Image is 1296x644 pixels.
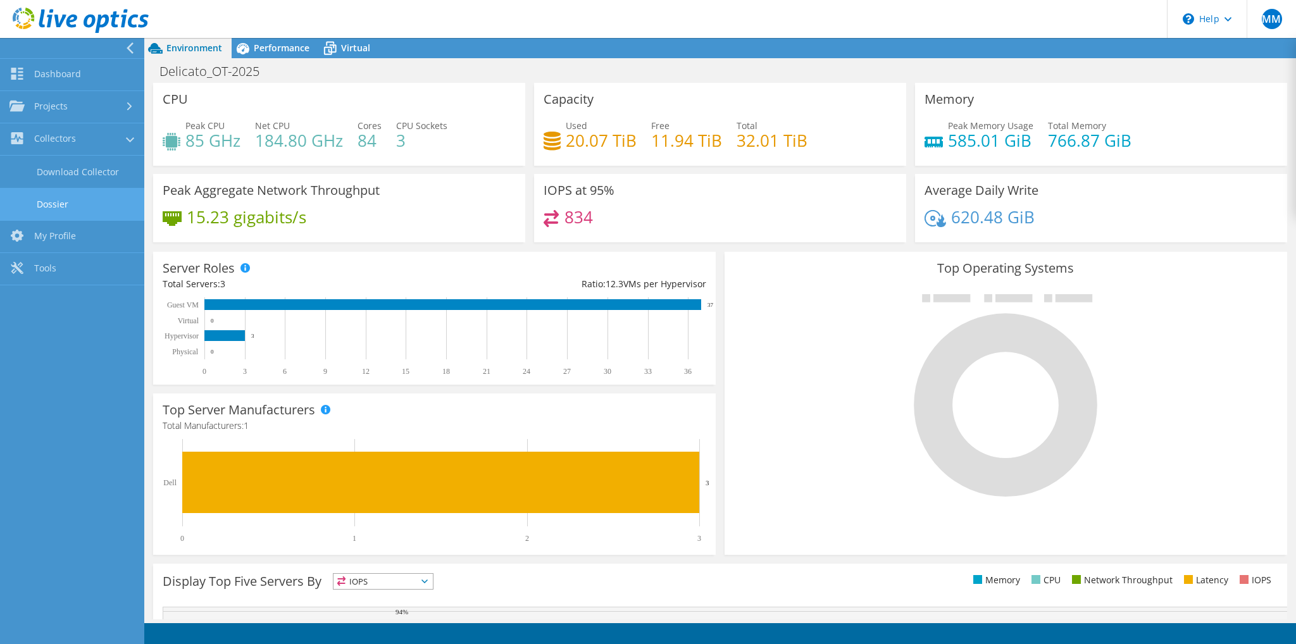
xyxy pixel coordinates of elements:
[737,133,807,147] h4: 32.01 TiB
[651,120,670,132] span: Free
[167,300,199,309] text: Guest VM
[180,534,184,543] text: 0
[1048,133,1131,147] h4: 766.87 GiB
[255,133,343,147] h4: 184.80 GHz
[706,479,709,486] text: 3
[1181,573,1228,587] li: Latency
[564,210,593,224] h4: 834
[165,331,199,340] text: Hypervisor
[166,42,222,54] span: Environment
[358,133,382,147] h4: 84
[163,92,188,106] h3: CPU
[185,120,225,132] span: Peak CPU
[251,333,254,339] text: 3
[341,42,370,54] span: Virtual
[483,367,490,376] text: 21
[1237,573,1271,587] li: IOPS
[396,133,447,147] h4: 3
[970,573,1020,587] li: Memory
[163,478,177,487] text: Dell
[604,367,611,376] text: 30
[563,367,571,376] text: 27
[362,367,370,376] text: 12
[202,367,206,376] text: 0
[283,367,287,376] text: 6
[651,133,722,147] h4: 11.94 TiB
[396,120,447,132] span: CPU Sockets
[333,574,433,589] span: IOPS
[697,534,701,543] text: 3
[255,120,290,132] span: Net CPU
[684,367,692,376] text: 36
[951,210,1035,224] h4: 620.48 GiB
[402,367,409,376] text: 15
[525,534,529,543] text: 2
[1028,573,1061,587] li: CPU
[925,183,1038,197] h3: Average Daily Write
[544,183,614,197] h3: IOPS at 95%
[566,133,637,147] h4: 20.07 TiB
[1183,13,1194,25] svg: \n
[154,65,279,78] h1: Delicato_OT-2025
[544,92,594,106] h3: Capacity
[644,367,652,376] text: 33
[1048,120,1106,132] span: Total Memory
[187,210,306,224] h4: 15.23 gigabits/s
[163,183,380,197] h3: Peak Aggregate Network Throughput
[948,120,1033,132] span: Peak Memory Usage
[323,367,327,376] text: 9
[185,133,240,147] h4: 85 GHz
[523,367,530,376] text: 24
[352,534,356,543] text: 1
[396,608,408,616] text: 94%
[566,120,587,132] span: Used
[442,367,450,376] text: 18
[243,367,247,376] text: 3
[163,277,434,291] div: Total Servers:
[254,42,309,54] span: Performance
[172,347,198,356] text: Physical
[707,302,714,308] text: 37
[606,278,623,290] span: 12.3
[163,261,235,275] h3: Server Roles
[358,120,382,132] span: Cores
[734,261,1278,275] h3: Top Operating Systems
[1262,9,1282,29] span: MM
[1069,573,1173,587] li: Network Throughput
[163,419,706,433] h4: Total Manufacturers:
[434,277,706,291] div: Ratio: VMs per Hypervisor
[220,278,225,290] span: 3
[178,316,199,325] text: Virtual
[211,318,214,324] text: 0
[244,419,249,431] span: 1
[948,133,1033,147] h4: 585.01 GiB
[163,403,315,417] h3: Top Server Manufacturers
[737,120,757,132] span: Total
[925,92,974,106] h3: Memory
[211,349,214,355] text: 0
